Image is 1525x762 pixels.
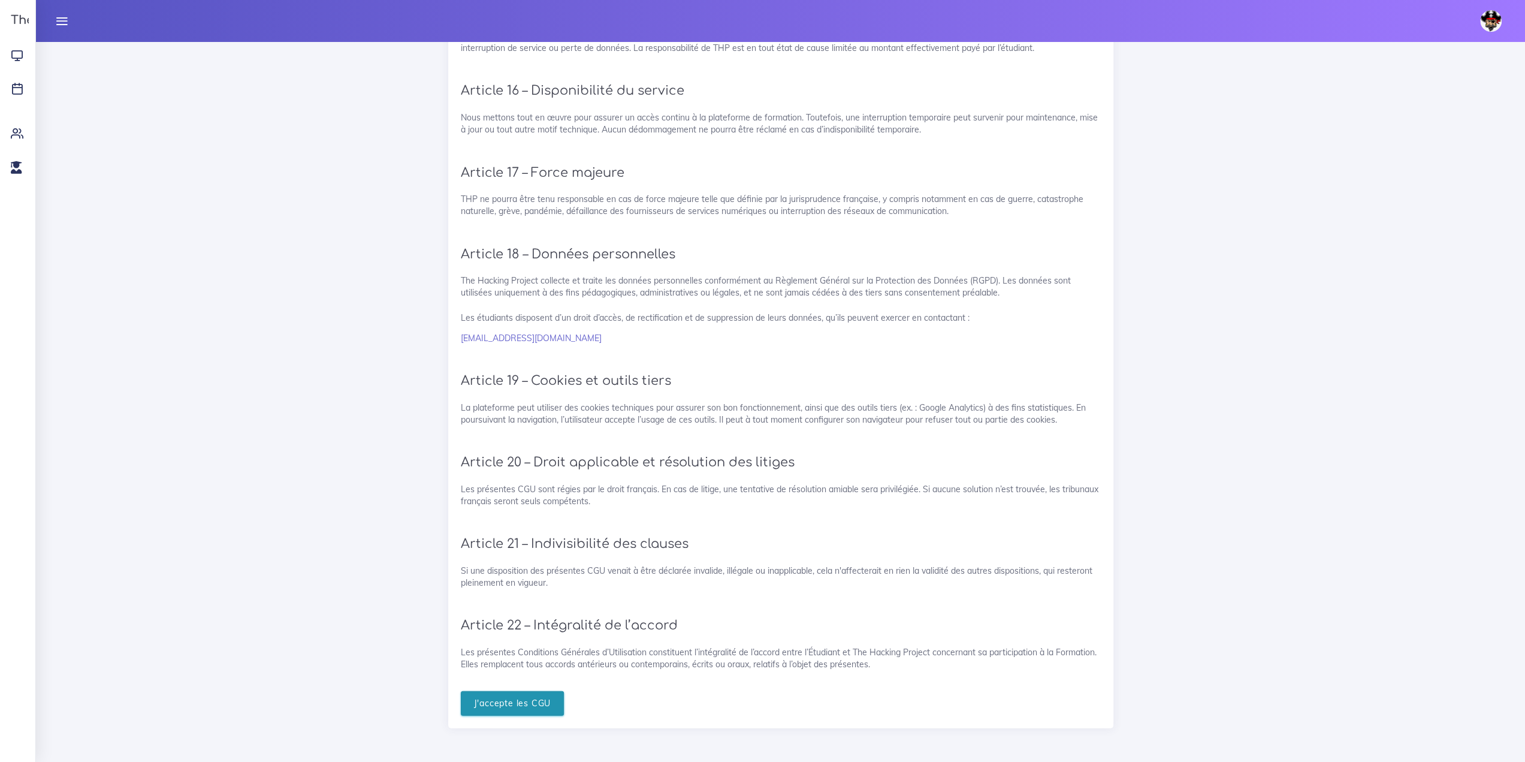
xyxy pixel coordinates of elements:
[461,111,1101,135] p: Nous mettons tout en œuvre pour assurer un accès continu à la plateforme de formation. Toutefois,...
[461,483,1101,507] p: Les présentes CGU sont régies par le droit français. En cas de litige, une tentative de résolutio...
[461,564,1101,589] p: Si une disposition des présentes CGU venait à être déclarée invalide, illégale ou inapplicable, c...
[461,691,564,715] input: J'accepte les CGU
[461,332,602,343] a: [EMAIL_ADDRESS][DOMAIN_NAME]
[461,618,1101,633] h3: Article 22 – Intégralité de l’accord
[461,401,1101,426] p: La plateforme peut utiliser des cookies techniques pour assurer son bon fonctionnement, ainsi que...
[461,646,1101,670] p: Les présentes Conditions Générales d’Utilisation constituent l’intégralité de l’accord entre l’Ét...
[1480,10,1502,32] img: avatar
[7,14,134,27] h3: The Hacking Project
[461,83,1101,98] h3: Article 16 – Disponibilité du service
[461,274,1101,299] p: The Hacking Project collecte et traite les données personnelles conformément au Règlement Général...
[461,311,1101,323] p: Les étudiants disposent d’un droit d’accès, de rectification et de suppression de leurs données, ...
[461,165,1101,180] h3: Article 17 – Force majeure
[461,192,1101,217] p: THP ne pourra être tenu responsable en cas de force majeure telle que définie par la jurisprudenc...
[461,454,1101,469] h3: Article 20 – Droit applicable et résolution des litiges
[461,536,1101,551] h3: Article 21 – Indivisibilité des clauses
[461,246,1101,261] h3: Article 18 – Données personnelles
[461,373,1101,388] h3: Article 19 – Cookies et outils tiers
